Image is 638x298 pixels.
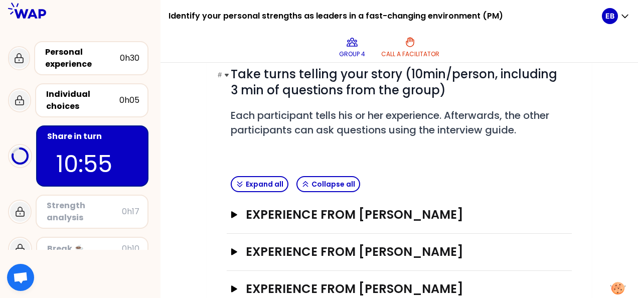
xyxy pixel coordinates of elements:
[296,176,360,192] button: Collapse all
[381,50,439,58] p: Call a facilitator
[56,146,128,182] p: 10:55
[120,52,139,64] div: 0h30
[246,207,534,223] h3: Experience from [PERSON_NAME]
[119,94,139,106] div: 0h05
[231,108,552,137] span: Each participant tells his or her experience. Afterwards, the other participants can ask question...
[122,243,139,255] div: 0h10
[602,8,630,24] button: EB
[45,46,120,70] div: Personal experience
[339,50,365,58] p: Group 4
[246,281,534,297] h3: Experience from [PERSON_NAME]
[47,243,122,255] div: Break ☕️
[231,176,288,192] button: Expand all
[47,130,139,142] div: Share in turn
[246,244,534,260] h3: Experience from [PERSON_NAME]
[218,69,224,81] button: #
[377,32,443,62] button: Call a facilitator
[605,11,614,21] p: EB
[231,244,568,260] button: Experience from [PERSON_NAME]
[46,88,119,112] div: Individual choices
[231,207,568,223] button: Experience from [PERSON_NAME]
[231,281,568,297] button: Experience from [PERSON_NAME]
[47,200,122,224] div: Strength analysis
[335,32,369,62] button: Group 4
[122,206,139,218] div: 0h17
[7,264,34,291] div: Ouvrir le chat
[231,66,560,98] span: Take turns telling your story (10min/person, including 3 min of questions from the group)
